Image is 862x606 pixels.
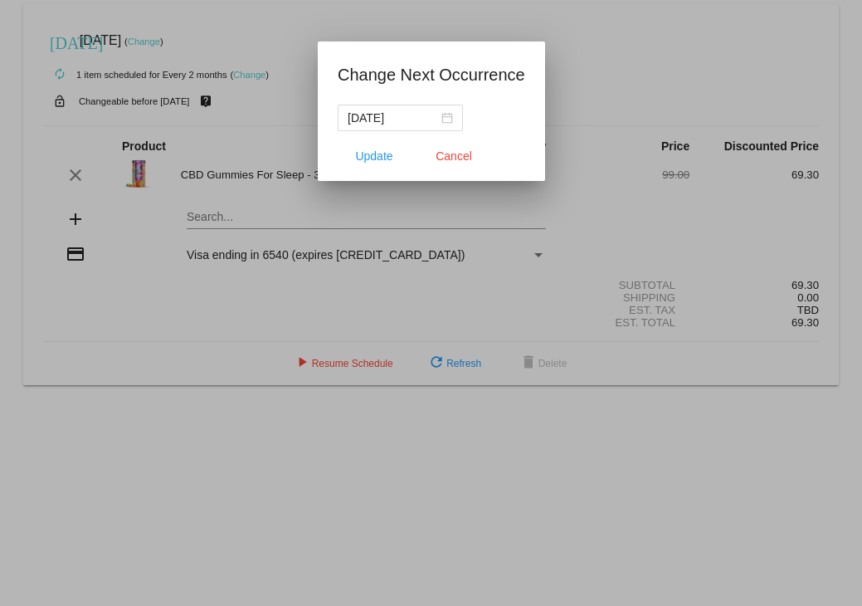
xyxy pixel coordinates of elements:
[348,109,438,127] input: Select date
[355,149,392,163] span: Update
[436,149,472,163] span: Cancel
[417,141,490,171] button: Close dialog
[338,141,411,171] button: Update
[338,61,525,88] h1: Change Next Occurrence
